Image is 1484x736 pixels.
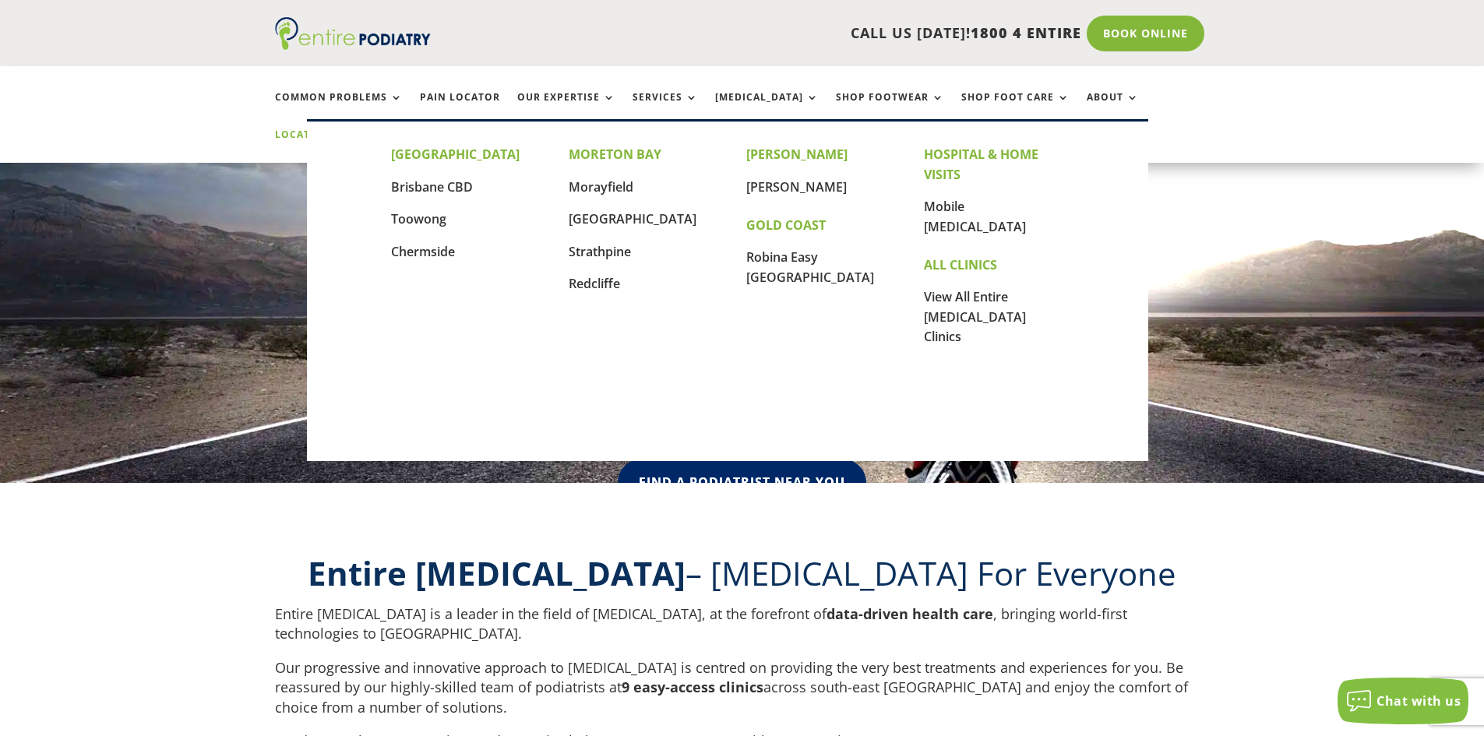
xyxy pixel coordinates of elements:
[275,551,1210,604] h2: – [MEDICAL_DATA] For Everyone
[569,275,620,292] a: Redcliffe
[275,17,431,50] img: logo (1)
[1087,16,1204,51] a: Book Online
[569,146,661,163] strong: MORETON BAY
[1338,678,1468,724] button: Chat with us
[924,198,1026,235] a: Mobile [MEDICAL_DATA]
[1087,92,1139,125] a: About
[633,92,698,125] a: Services
[746,248,874,286] a: Robina Easy [GEOGRAPHIC_DATA]
[746,146,848,163] strong: [PERSON_NAME]
[715,92,819,125] a: [MEDICAL_DATA]
[622,678,763,696] strong: 9 easy-access clinics
[491,23,1081,44] p: CALL US [DATE]!
[1376,692,1461,710] span: Chat with us
[391,178,473,195] a: Brisbane CBD
[275,37,431,53] a: Entire Podiatry
[746,178,847,195] a: [PERSON_NAME]
[420,92,500,125] a: Pain Locator
[924,256,997,273] strong: ALL CLINICS
[569,243,631,260] a: Strathpine
[275,129,353,163] a: Locations
[924,146,1038,183] strong: HOSPITAL & HOME VISITS
[391,210,446,227] a: Toowong
[961,92,1070,125] a: Shop Foot Care
[569,178,633,195] a: Morayfield
[517,92,615,125] a: Our Expertise
[569,210,696,227] a: [GEOGRAPHIC_DATA]
[971,23,1081,42] span: 1800 4 ENTIRE
[391,243,455,260] a: Chermside
[746,217,826,234] strong: GOLD COAST
[827,604,993,623] strong: data-driven health care
[275,604,1210,658] p: Entire [MEDICAL_DATA] is a leader in the field of [MEDICAL_DATA], at the forefront of , bringing ...
[275,658,1210,732] p: Our progressive and innovative approach to [MEDICAL_DATA] is centred on providing the very best t...
[308,551,686,595] b: Entire [MEDICAL_DATA]
[924,288,1026,345] a: View All Entire [MEDICAL_DATA] Clinics
[836,92,944,125] a: Shop Footwear
[391,146,520,163] strong: [GEOGRAPHIC_DATA]
[275,92,403,125] a: Common Problems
